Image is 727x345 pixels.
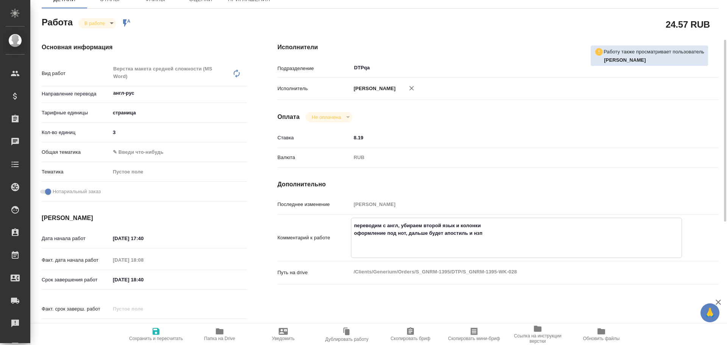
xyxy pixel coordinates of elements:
p: Исполнитель [278,85,351,92]
textarea: /Clients/Generium/Orders/S_GNRM-1395/DTP/S_GNRM-1395-WK-028 [351,265,682,278]
button: Скопировать бриф [379,324,442,345]
p: Вид работ [42,70,110,77]
p: Факт. дата начала работ [42,256,110,264]
span: Уведомить [272,336,295,341]
input: ✎ Введи что-нибудь [110,323,176,334]
span: Папка на Drive [204,336,235,341]
input: Пустое поле [110,254,176,265]
p: Петрова Валерия [604,56,704,64]
p: Общая тематика [42,148,110,156]
div: Пустое поле [110,165,247,178]
input: ✎ Введи что-нибудь [110,233,176,244]
input: ✎ Введи что-нибудь [351,132,682,143]
p: [PERSON_NAME] [351,85,396,92]
div: RUB [351,151,682,164]
div: ✎ Введи что-нибудь [110,146,247,159]
h4: Основная информация [42,43,247,52]
p: Валюта [278,154,351,161]
button: Удалить исполнителя [403,80,420,97]
p: Путь на drive [278,269,351,276]
p: Подразделение [278,65,351,72]
span: Ссылка на инструкции верстки [510,333,565,344]
p: Последнее изменение [278,201,351,208]
button: Open [243,92,245,94]
button: Сохранить и пересчитать [124,324,188,345]
h4: Дополнительно [278,180,719,189]
button: 🙏 [700,303,719,322]
span: Обновить файлы [583,336,620,341]
button: Обновить файлы [569,324,633,345]
input: Пустое поле [351,199,682,210]
button: Ссылка на инструкции верстки [506,324,569,345]
button: Уведомить [251,324,315,345]
p: Факт. срок заверш. работ [42,305,110,313]
button: В работе [82,20,107,27]
h2: Работа [42,15,73,28]
div: ✎ Введи что-нибудь [113,148,238,156]
input: ✎ Введи что-нибудь [110,274,176,285]
span: Скопировать бриф [390,336,430,341]
div: В работе [306,112,352,122]
b: [PERSON_NAME] [604,57,646,63]
p: Направление перевода [42,90,110,98]
button: Не оплачена [309,114,343,120]
span: Скопировать мини-бриф [448,336,500,341]
p: Дата начала работ [42,235,110,242]
input: ✎ Введи что-нибудь [110,127,247,138]
textarea: переводим с англ, убираем второй язык и колонки оформление под нот, дальше будет апостиль и нзп [351,219,682,255]
p: Ставка [278,134,351,142]
span: Нотариальный заказ [53,188,101,195]
div: В работе [78,18,116,28]
p: Срок завершения работ [42,276,110,284]
h2: 24.57 RUB [666,18,710,31]
input: Пустое поле [110,303,176,314]
span: Сохранить и пересчитать [129,336,183,341]
p: Тематика [42,168,110,176]
div: Пустое поле [113,168,238,176]
p: Тарифные единицы [42,109,110,117]
p: Кол-во единиц [42,129,110,136]
h4: Оплата [278,112,300,122]
p: Работу также просматривает пользователь [604,48,704,56]
h4: [PERSON_NAME] [42,214,247,223]
button: Дублировать работу [315,324,379,345]
h4: Исполнители [278,43,719,52]
span: 🙏 [704,305,716,321]
div: страница [110,106,247,119]
button: Папка на Drive [188,324,251,345]
button: Open [678,67,679,69]
span: Дублировать работу [325,337,368,342]
p: Комментарий к работе [278,234,351,242]
button: Скопировать мини-бриф [442,324,506,345]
